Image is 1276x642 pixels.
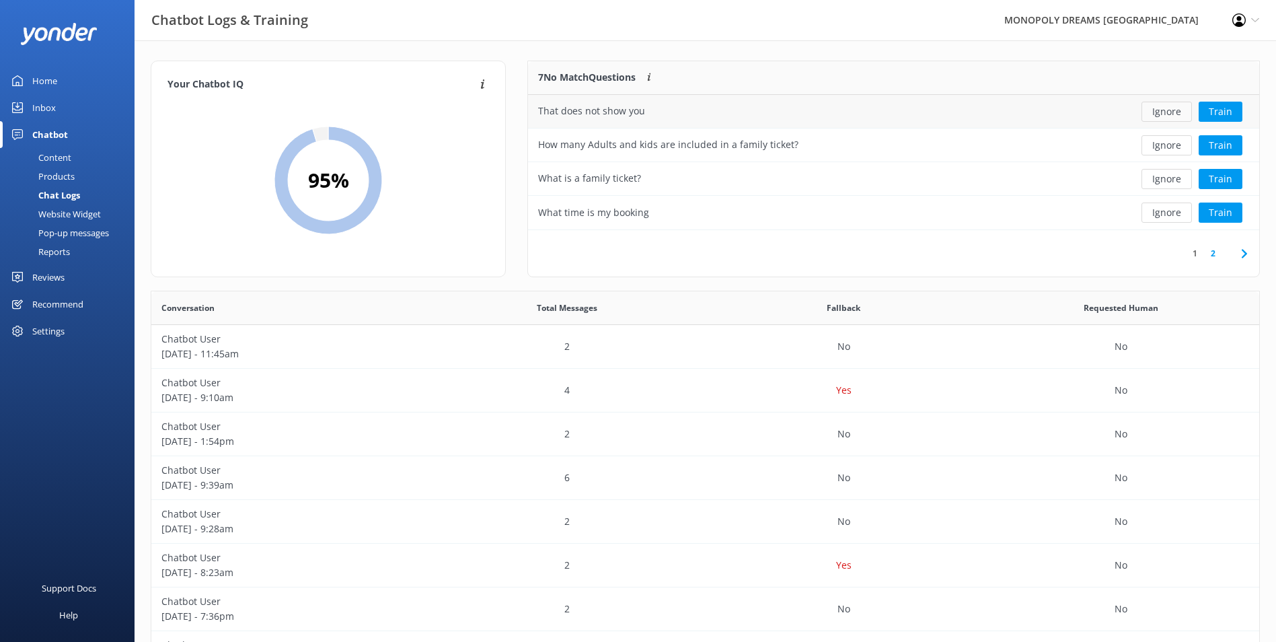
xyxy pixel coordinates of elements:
p: [DATE] - 7:36pm [161,609,418,624]
p: No [1115,339,1127,354]
a: Pop-up messages [8,223,135,242]
div: Content [8,148,71,167]
span: Requested Human [1084,301,1158,314]
div: grid [528,95,1259,229]
p: No [1115,427,1127,441]
div: row [528,196,1259,229]
a: Content [8,148,135,167]
div: Help [59,602,78,629]
h2: 95 % [308,164,349,197]
p: Chatbot User [161,376,418,390]
div: row [151,325,1259,369]
p: [DATE] - 11:45am [161,347,418,361]
p: Yes [836,558,852,573]
span: Total Messages [537,301,597,314]
button: Ignore [1141,203,1192,223]
div: What is a family ticket? [538,171,641,186]
div: row [151,587,1259,631]
p: Chatbot User [161,419,418,434]
div: Reviews [32,264,65,291]
div: Recommend [32,291,83,318]
button: Ignore [1141,169,1192,189]
div: Chat Logs [8,186,80,205]
p: [DATE] - 9:39am [161,478,418,493]
div: Pop-up messages [8,223,109,242]
button: Train [1199,169,1242,189]
p: No [1115,514,1127,529]
div: row [151,369,1259,413]
p: No [837,339,850,354]
p: No [837,470,850,485]
p: [DATE] - 9:10am [161,390,418,405]
p: No [837,514,850,529]
div: Chatbot [32,121,68,148]
p: 2 [564,558,570,573]
button: Train [1199,203,1242,223]
div: row [528,162,1259,196]
button: Ignore [1141,135,1192,155]
p: No [1115,602,1127,616]
h3: Chatbot Logs & Training [151,9,308,31]
p: No [837,427,850,441]
div: row [151,500,1259,544]
p: 4 [564,383,570,398]
a: Website Widget [8,205,135,223]
div: Settings [32,318,65,345]
p: No [1115,558,1127,573]
p: Chatbot User [161,550,418,565]
div: Support Docs [42,575,96,602]
img: yonder-white-logo.png [20,23,98,45]
button: Train [1199,135,1242,155]
p: Yes [836,383,852,398]
p: 2 [564,339,570,354]
div: Inbox [32,94,56,121]
h4: Your Chatbot IQ [167,77,476,92]
div: row [151,544,1259,587]
div: Reports [8,242,70,261]
p: Chatbot User [161,507,418,522]
div: Website Widget [8,205,101,223]
p: No [1115,470,1127,485]
a: 1 [1186,247,1204,260]
p: No [1115,383,1127,398]
p: No [837,602,850,616]
p: 7 No Match Questions [538,70,636,85]
div: row [151,456,1259,500]
button: Train [1199,102,1242,122]
p: [DATE] - 8:23am [161,565,418,580]
p: Chatbot User [161,594,418,609]
button: Ignore [1141,102,1192,122]
a: Reports [8,242,135,261]
p: Chatbot User [161,463,418,478]
div: That does not show you [538,104,645,118]
div: How many Adults and kids are included in a family ticket? [538,137,798,152]
div: Products [8,167,75,186]
a: Chat Logs [8,186,135,205]
div: row [151,413,1259,456]
div: row [528,129,1259,162]
p: 6 [564,470,570,485]
div: Home [32,67,57,94]
p: Chatbot User [161,332,418,347]
a: 2 [1204,247,1222,260]
span: Fallback [827,301,860,314]
span: Conversation [161,301,215,314]
div: What time is my booking [538,205,649,220]
p: [DATE] - 1:54pm [161,434,418,449]
p: 2 [564,514,570,529]
p: [DATE] - 9:28am [161,522,418,536]
a: Products [8,167,135,186]
p: 2 [564,602,570,616]
p: 2 [564,427,570,441]
div: row [528,95,1259,129]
